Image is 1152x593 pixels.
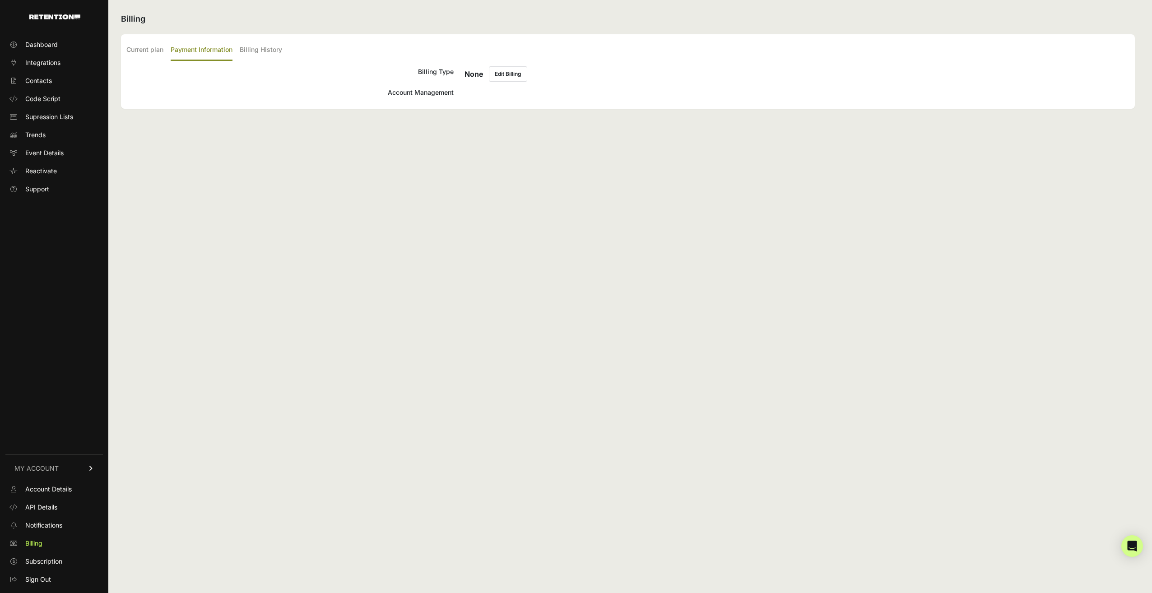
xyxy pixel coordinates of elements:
div: Open Intercom Messenger [1121,535,1143,557]
h6: None [465,69,483,79]
button: Edit Billing [489,66,527,82]
span: MY ACCOUNT [14,464,59,473]
a: Contacts [5,74,103,88]
a: Billing [5,536,103,551]
a: Integrations [5,56,103,70]
span: Event Details [25,148,64,158]
a: Event Details [5,146,103,160]
span: API Details [25,503,57,512]
a: Reactivate [5,164,103,178]
a: API Details [5,500,103,514]
a: Subscription [5,554,103,569]
span: Notifications [25,521,62,530]
div: Billing Type [126,66,454,82]
span: Reactivate [25,167,57,176]
a: Supression Lists [5,110,103,124]
h2: Billing [121,13,1135,25]
span: Subscription [25,557,62,566]
label: Current plan [126,40,163,61]
a: Account Details [5,482,103,496]
span: Contacts [25,76,52,85]
span: Dashboard [25,40,58,49]
a: Dashboard [5,37,103,52]
img: Retention.com [29,14,80,19]
span: Billing [25,539,42,548]
a: MY ACCOUNT [5,454,103,482]
a: Sign Out [5,572,103,587]
span: Support [25,185,49,194]
a: Code Script [5,92,103,106]
span: Account Details [25,485,72,494]
a: Notifications [5,518,103,533]
a: Trends [5,128,103,142]
a: Support [5,182,103,196]
label: Payment Information [171,40,232,61]
span: Code Script [25,94,60,103]
span: Supression Lists [25,112,73,121]
label: Billing History [240,40,282,61]
span: Trends [25,130,46,139]
div: Account Management [126,87,454,98]
span: Sign Out [25,575,51,584]
span: Integrations [25,58,60,67]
